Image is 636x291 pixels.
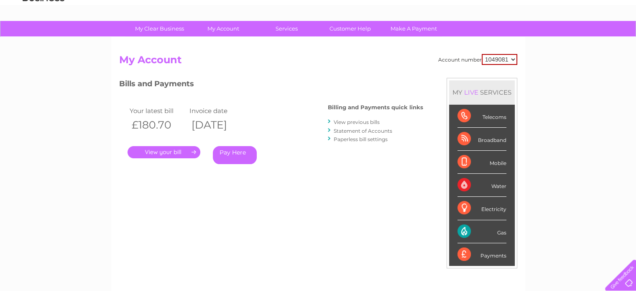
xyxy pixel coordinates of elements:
[510,36,528,42] a: Energy
[213,146,257,164] a: Pay Here
[119,78,423,93] h3: Bills and Payments
[252,21,321,36] a: Services
[457,197,506,220] div: Electricity
[187,116,248,134] th: [DATE]
[128,146,200,158] a: .
[334,119,380,125] a: View previous bills
[449,80,515,104] div: MY SERVICES
[334,128,392,134] a: Statement of Accounts
[187,105,248,116] td: Invoice date
[457,174,506,197] div: Water
[533,36,558,42] a: Telecoms
[457,220,506,243] div: Gas
[128,116,188,134] th: £180.70
[478,4,536,15] a: 0333 014 3131
[462,88,480,96] div: LIVE
[22,22,65,47] img: logo.png
[438,54,517,65] div: Account number
[128,105,188,116] td: Your latest bill
[563,36,575,42] a: Blog
[379,21,448,36] a: Make A Payment
[489,36,505,42] a: Water
[580,36,601,42] a: Contact
[457,105,506,128] div: Telecoms
[119,54,517,70] h2: My Account
[457,128,506,151] div: Broadband
[121,5,516,41] div: Clear Business is a trading name of Verastar Limited (registered in [GEOGRAPHIC_DATA] No. 3667643...
[334,136,388,142] a: Paperless bill settings
[316,21,385,36] a: Customer Help
[125,21,194,36] a: My Clear Business
[189,21,258,36] a: My Account
[328,104,423,111] h4: Billing and Payments quick links
[457,151,506,174] div: Mobile
[608,36,628,42] a: Log out
[457,243,506,266] div: Payments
